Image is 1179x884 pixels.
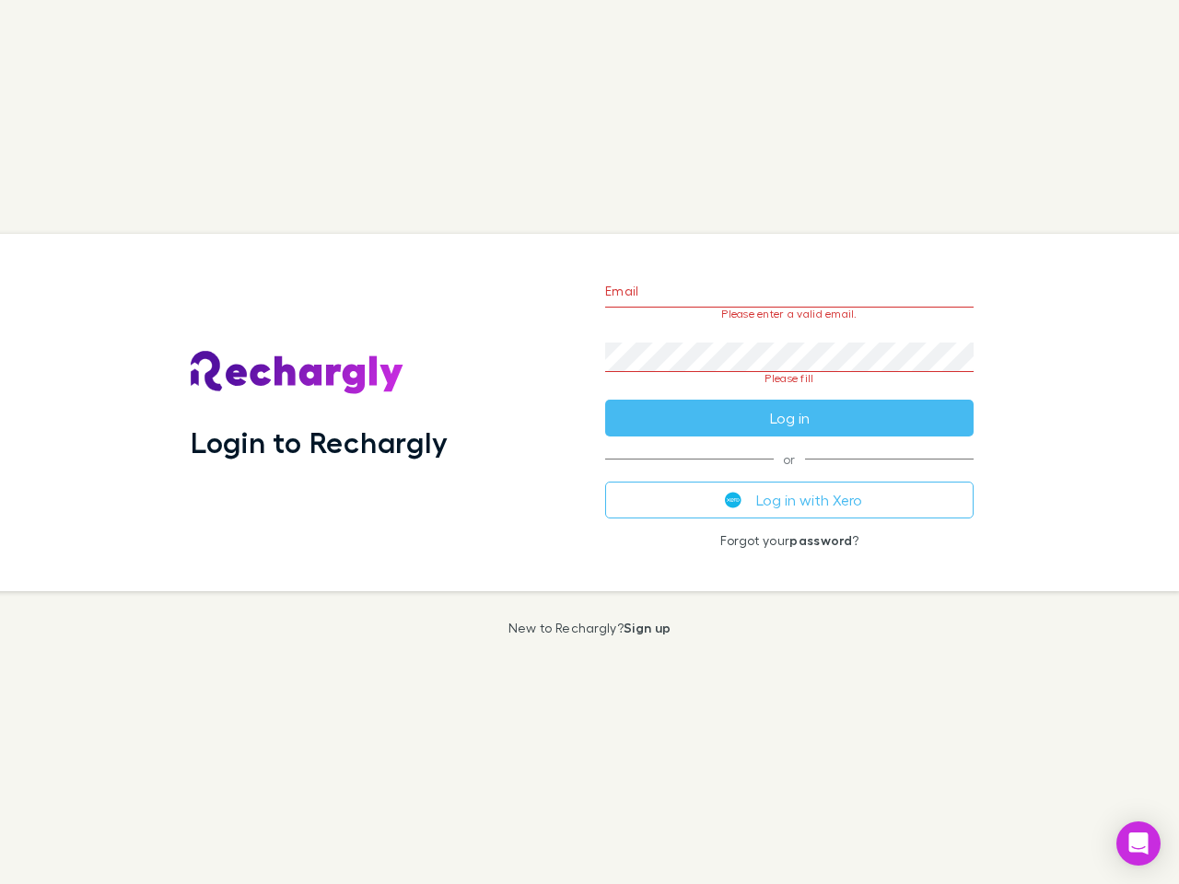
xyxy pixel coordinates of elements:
img: Xero's logo [725,492,741,508]
a: password [789,532,852,548]
p: New to Rechargly? [508,621,671,635]
p: Forgot your ? [605,533,974,548]
span: or [605,459,974,459]
button: Log in [605,400,974,436]
a: Sign up [624,620,671,635]
div: Open Intercom Messenger [1116,821,1161,866]
img: Rechargly's Logo [191,351,404,395]
p: Please enter a valid email. [605,308,974,320]
button: Log in with Xero [605,482,974,518]
h1: Login to Rechargly [191,425,448,459]
p: Please fill [605,372,974,385]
